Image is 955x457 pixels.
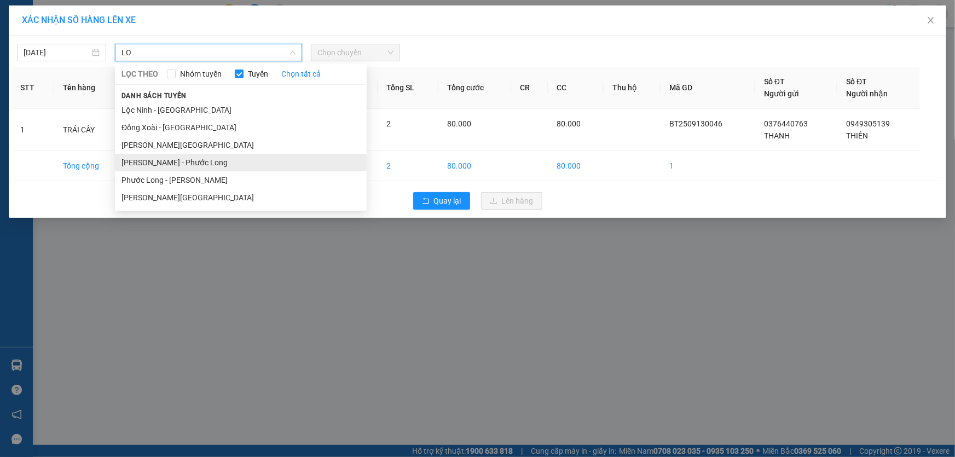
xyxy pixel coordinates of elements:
span: Chọn chuyến [317,44,393,61]
span: 0376440763 [764,119,808,128]
span: Số ĐT [764,77,785,86]
span: Tuyến [244,68,273,80]
span: THANH [764,131,790,140]
li: Đồng Xoài - [GEOGRAPHIC_DATA] [115,119,367,136]
span: Số ĐT [846,77,867,86]
span: down [290,49,296,56]
span: XÁC NHẬN SỐ HÀNG LÊN XE [22,15,136,25]
th: Mã GD [661,67,755,109]
th: Thu hộ [604,67,660,109]
td: Tổng cộng [54,151,126,181]
a: Chọn tất cả [281,68,321,80]
span: BT2509130046 [669,119,722,128]
th: STT [11,67,54,109]
span: LỌC THEO [121,68,158,80]
th: Tên hàng [54,67,126,109]
span: Quay lại [434,195,461,207]
span: Người nhận [846,89,888,98]
button: Close [916,5,946,36]
button: rollbackQuay lại [413,192,470,210]
span: 80.000 [557,119,581,128]
li: [PERSON_NAME][GEOGRAPHIC_DATA] [115,136,367,154]
td: 80.000 [548,151,604,181]
span: Người gửi [764,89,799,98]
th: Tổng cước [438,67,511,109]
td: 2 [378,151,438,181]
li: [PERSON_NAME][GEOGRAPHIC_DATA] [115,189,367,206]
button: uploadLên hàng [481,192,542,210]
th: CR [511,67,548,109]
span: THIÊN [846,131,868,140]
td: 80.000 [438,151,511,181]
span: Danh sách tuyến [115,91,193,101]
span: close [927,16,935,25]
span: 2 [386,119,391,128]
th: CC [548,67,604,109]
span: 80.000 [447,119,471,128]
td: TRÁI CÂY [54,109,126,151]
li: Lộc Ninh - [GEOGRAPHIC_DATA] [115,101,367,119]
li: [PERSON_NAME] - Phước Long [115,154,367,171]
span: rollback [422,197,430,206]
td: 1 [661,151,755,181]
span: 0949305139 [846,119,890,128]
input: 13/09/2025 [24,47,90,59]
th: Tổng SL [378,67,438,109]
li: Phước Long - [PERSON_NAME] [115,171,367,189]
td: 1 [11,109,54,151]
span: Nhóm tuyến [176,68,226,80]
